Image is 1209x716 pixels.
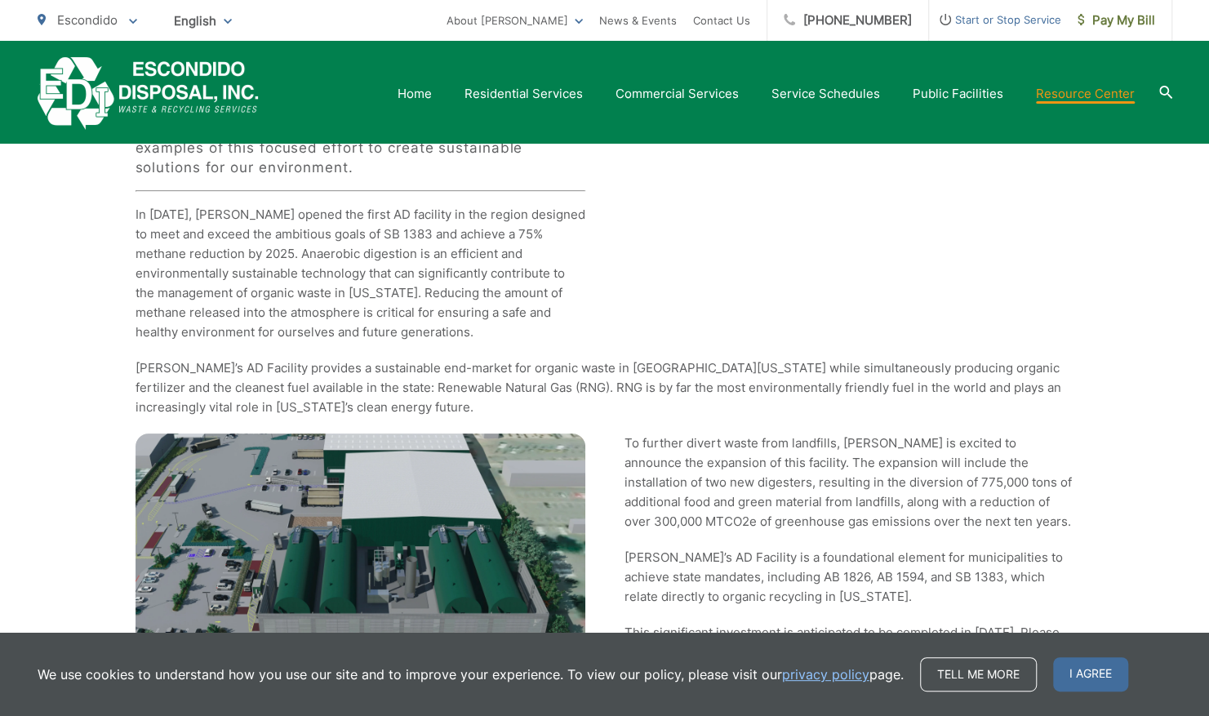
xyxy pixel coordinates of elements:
a: Residential Services [464,84,583,104]
a: Service Schedules [771,84,880,104]
a: Home [398,84,432,104]
span: Pay My Bill [1078,11,1155,30]
p: [PERSON_NAME]’s AD Facility provides a sustainable end-market for organic waste in [GEOGRAPHIC_DA... [136,358,1074,417]
a: About [PERSON_NAME] [447,11,583,30]
a: Public Facilities [913,84,1003,104]
span: Escondido [57,12,118,28]
p: We use cookies to understand how you use our site and to improve your experience. To view our pol... [38,665,904,684]
a: Commercial Services [616,84,739,104]
p: To further divert waste from landfills, [PERSON_NAME] is excited to announce the expansion of thi... [625,434,1074,531]
img: AD Rendering 14 [136,434,585,687]
a: News & Events [599,11,677,30]
p: In [DATE], [PERSON_NAME] opened the first AD facility in the region designed to meet and exceed t... [136,205,585,342]
p: This significant investment is anticipated to be completed in [DATE]. Please take a look at the i... [625,623,1074,662]
iframe: AD Video Phase 2 EDCO [625,79,1074,332]
a: Resource Center [1036,84,1135,104]
p: [PERSON_NAME]’s AD Facility is a foundational element for municipalities to achieve state mandate... [625,548,1074,607]
a: Contact Us [693,11,750,30]
a: EDCD logo. Return to the homepage. [38,57,259,130]
a: privacy policy [782,665,869,684]
span: English [162,7,244,35]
